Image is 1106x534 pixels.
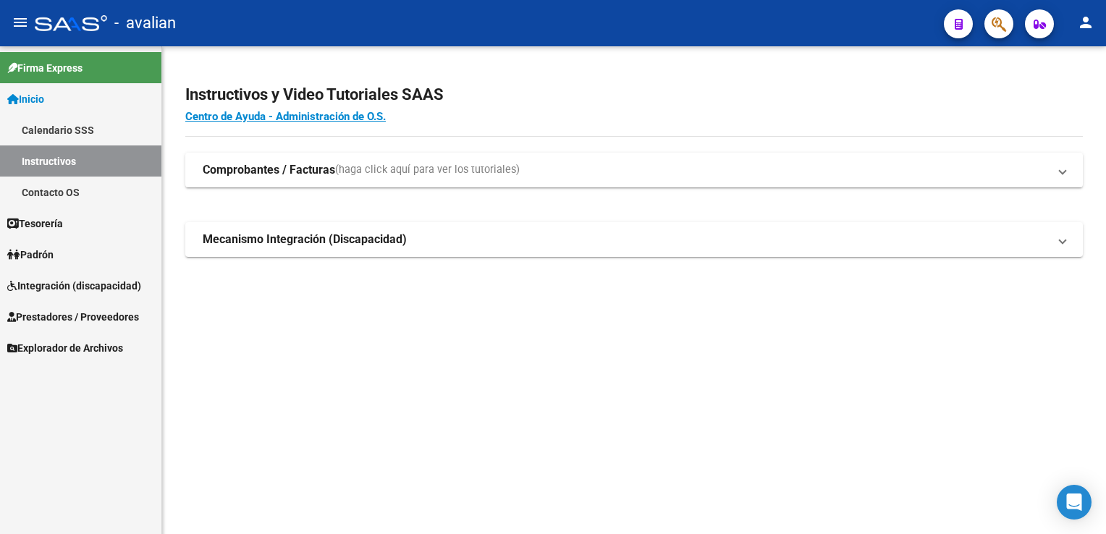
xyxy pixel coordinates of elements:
div: Open Intercom Messenger [1057,485,1092,520]
mat-icon: person [1077,14,1094,31]
strong: Comprobantes / Facturas [203,162,335,178]
span: Tesorería [7,216,63,232]
span: Integración (discapacidad) [7,278,141,294]
mat-icon: menu [12,14,29,31]
mat-expansion-panel-header: Comprobantes / Facturas(haga click aquí para ver los tutoriales) [185,153,1083,187]
h2: Instructivos y Video Tutoriales SAAS [185,81,1083,109]
strong: Mecanismo Integración (Discapacidad) [203,232,407,247]
span: Inicio [7,91,44,107]
span: (haga click aquí para ver los tutoriales) [335,162,520,178]
a: Centro de Ayuda - Administración de O.S. [185,110,386,123]
span: Prestadores / Proveedores [7,309,139,325]
span: Padrón [7,247,54,263]
span: Explorador de Archivos [7,340,123,356]
span: Firma Express [7,60,83,76]
mat-expansion-panel-header: Mecanismo Integración (Discapacidad) [185,222,1083,257]
span: - avalian [114,7,176,39]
